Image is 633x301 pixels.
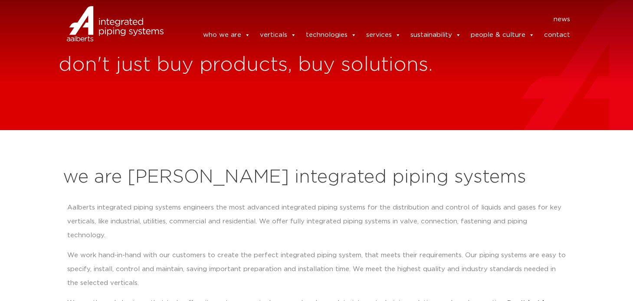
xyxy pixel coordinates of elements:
[177,13,571,26] nav: Menu
[306,26,357,44] a: technologies
[260,26,296,44] a: verticals
[63,167,571,188] h2: we are [PERSON_NAME] integrated piping systems
[410,26,461,44] a: sustainability
[203,26,250,44] a: who we are
[67,249,566,290] p: We work hand-in-hand with our customers to create the perfect integrated piping system, that meet...
[544,26,570,44] a: contact
[471,26,535,44] a: people & culture
[67,201,566,242] p: Aalberts integrated piping systems engineers the most advanced integrated piping systems for the ...
[366,26,401,44] a: services
[554,13,570,26] a: news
